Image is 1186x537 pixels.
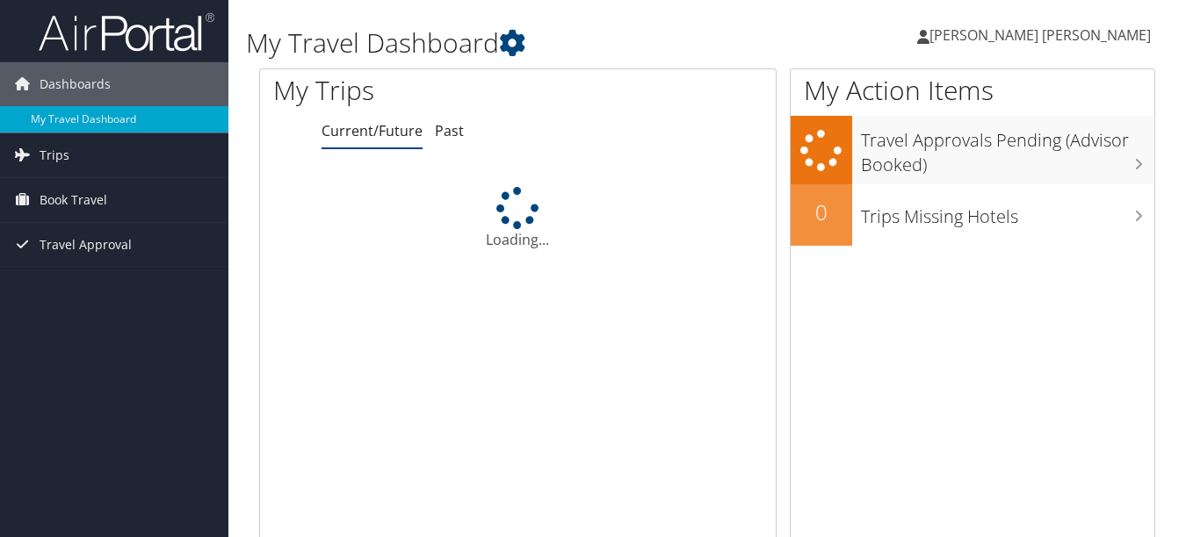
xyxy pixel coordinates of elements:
h2: 0 [791,197,852,227]
a: [PERSON_NAME] [PERSON_NAME] [917,9,1168,61]
a: Past [435,121,464,140]
div: Loading... [260,187,776,250]
h3: Trips Missing Hotels [861,196,1154,229]
span: Dashboards [40,62,111,106]
a: Travel Approvals Pending (Advisor Booked) [791,116,1154,183]
a: Current/Future [322,121,423,140]
span: [PERSON_NAME] [PERSON_NAME] [929,25,1151,45]
span: Book Travel [40,178,107,222]
img: airportal-logo.png [39,11,214,53]
h3: Travel Approvals Pending (Advisor Booked) [861,119,1154,177]
span: Trips [40,133,69,177]
a: 0Trips Missing Hotels [791,184,1154,246]
h1: My Action Items [791,72,1154,109]
h1: My Trips [273,72,547,109]
h1: My Travel Dashboard [246,25,861,61]
span: Travel Approval [40,223,132,267]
